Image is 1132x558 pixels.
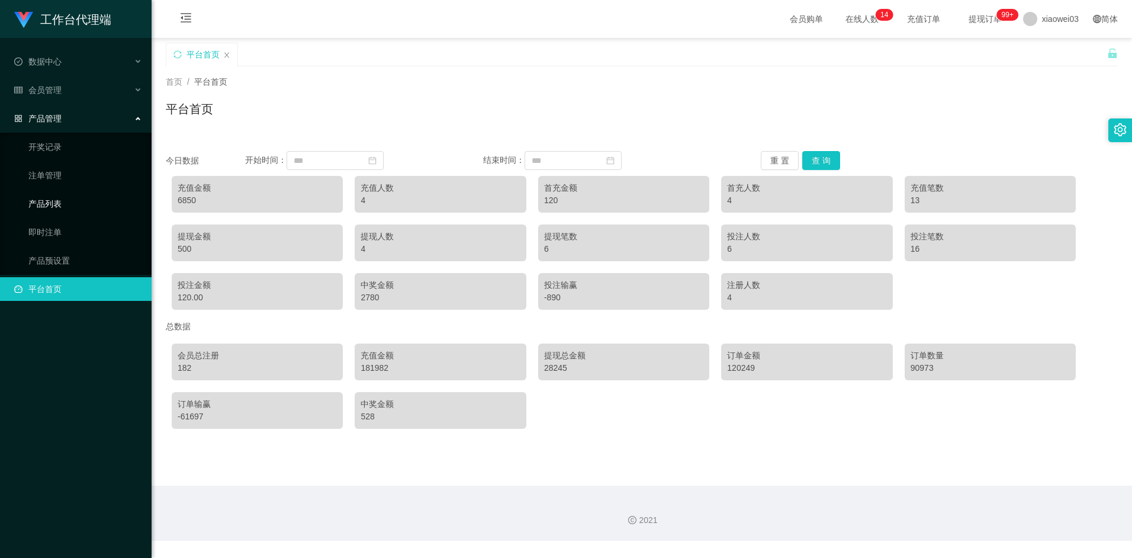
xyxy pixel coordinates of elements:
[727,194,886,207] div: 4
[727,230,886,243] div: 投注人数
[361,194,520,207] div: 4
[28,163,142,187] a: 注单管理
[28,220,142,244] a: 即时注单
[14,57,62,66] span: 数据中心
[14,86,22,94] i: 图标: table
[14,12,33,28] img: logo.9652507e.png
[186,43,220,66] div: 平台首页
[544,291,703,304] div: -890
[997,9,1018,21] sup: 1049
[178,230,337,243] div: 提现金额
[14,14,111,24] a: 工作台代理端
[361,279,520,291] div: 中奖金额
[727,279,886,291] div: 注册人数
[483,155,525,165] span: 结束时间：
[361,411,520,423] div: 528
[911,230,1070,243] div: 投注笔数
[178,411,337,423] div: -61697
[911,243,1070,255] div: 16
[28,135,142,159] a: 开奖记录
[911,349,1070,362] div: 订单数量
[361,349,520,362] div: 充值金额
[28,249,142,272] a: 产品预设置
[166,155,245,167] div: 今日数据
[361,291,520,304] div: 2780
[245,155,287,165] span: 开始时间：
[628,516,636,524] i: 图标: copyright
[802,151,840,170] button: 查 询
[178,194,337,207] div: 6850
[361,243,520,255] div: 4
[727,243,886,255] div: 6
[28,192,142,216] a: 产品列表
[14,57,22,66] i: 图标: check-circle-o
[14,277,142,301] a: 图标: dashboard平台首页
[1114,123,1127,136] i: 图标: setting
[368,156,377,165] i: 图标: calendar
[361,398,520,411] div: 中奖金额
[14,114,22,123] i: 图标: appstore-o
[901,15,946,23] span: 充值订单
[178,362,337,374] div: 182
[727,291,886,304] div: 4
[361,230,520,243] div: 提现人数
[14,114,62,123] span: 产品管理
[178,243,337,255] div: 500
[40,1,111,39] h1: 工作台代理端
[876,9,893,21] sup: 14
[187,77,189,86] span: /
[761,151,799,170] button: 重 置
[178,182,337,194] div: 充值金额
[544,194,703,207] div: 120
[166,316,1118,338] div: 总数据
[178,349,337,362] div: 会员总注册
[173,50,182,59] i: 图标: sync
[911,182,1070,194] div: 充值笔数
[911,194,1070,207] div: 13
[161,514,1123,527] div: 2021
[544,362,703,374] div: 28245
[194,77,227,86] span: 平台首页
[880,9,885,21] p: 1
[840,15,885,23] span: 在线人数
[544,182,703,194] div: 首充金额
[1107,48,1118,59] i: 图标: unlock
[166,100,213,118] h1: 平台首页
[544,279,703,291] div: 投注输赢
[178,279,337,291] div: 投注金额
[727,362,886,374] div: 120249
[178,291,337,304] div: 120.00
[727,182,886,194] div: 首充人数
[544,230,703,243] div: 提现笔数
[727,349,886,362] div: 订单金额
[14,85,62,95] span: 会员管理
[361,362,520,374] div: 181982
[361,182,520,194] div: 充值人数
[963,15,1008,23] span: 提现订单
[606,156,615,165] i: 图标: calendar
[911,362,1070,374] div: 90973
[223,52,230,59] i: 图标: close
[544,243,703,255] div: 6
[544,349,703,362] div: 提现总金额
[166,77,182,86] span: 首页
[178,398,337,411] div: 订单输赢
[885,9,889,21] p: 4
[166,1,206,39] i: 图标: menu-fold
[1093,15,1101,23] i: 图标: global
